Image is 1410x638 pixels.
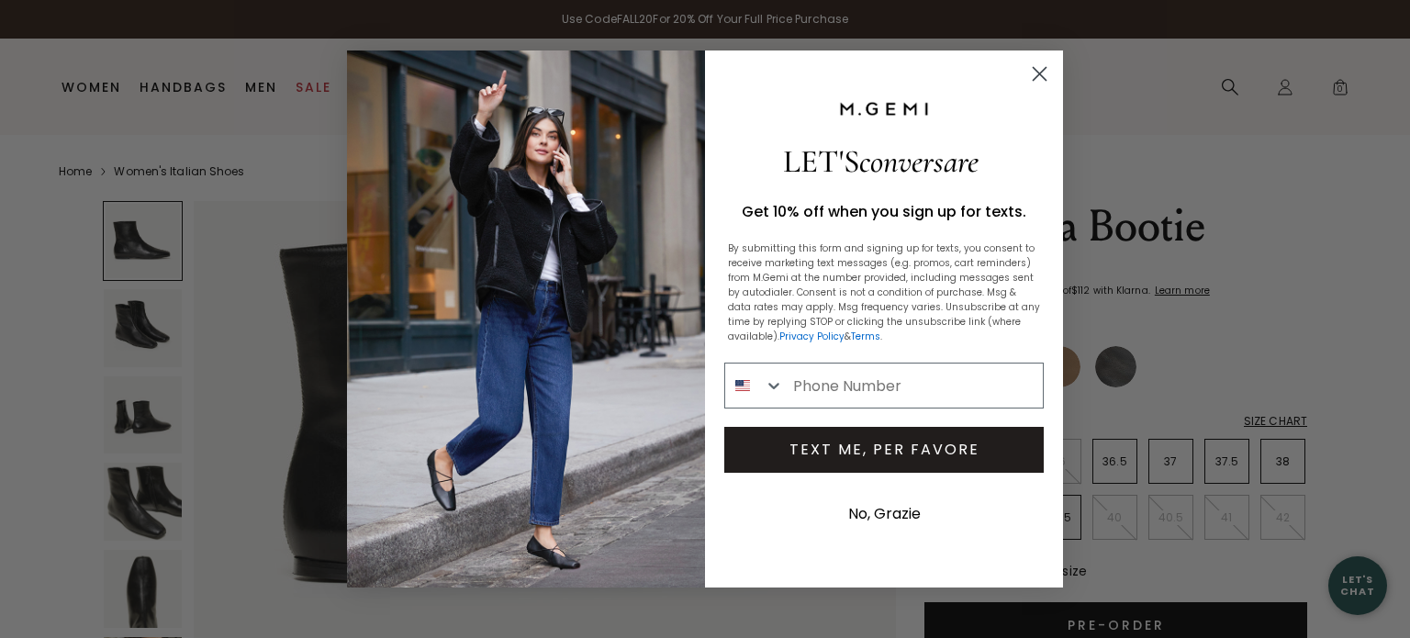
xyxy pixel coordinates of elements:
[839,491,930,537] button: No, Grazie
[735,378,750,393] img: United States
[779,330,845,343] a: Privacy Policy
[859,142,979,181] span: conversare
[725,364,784,408] button: Search Countries
[838,101,930,118] img: M.Gemi
[784,364,1043,408] input: Phone Number
[783,142,979,181] span: LET'S
[742,201,1026,222] span: Get 10% off when you sign up for texts.
[728,241,1040,344] p: By submitting this form and signing up for texts, you consent to receive marketing text messages ...
[1024,58,1056,90] button: Close dialog
[347,50,705,588] img: 8e0fdc03-8c87-4df5-b69c-a6dfe8fe7031.jpeg
[724,427,1044,473] button: TEXT ME, PER FAVORE
[851,330,880,343] a: Terms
